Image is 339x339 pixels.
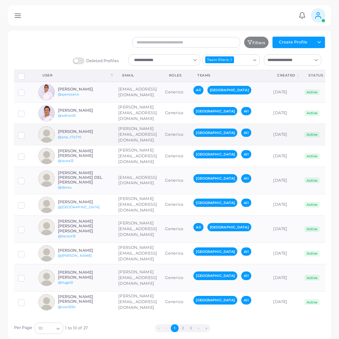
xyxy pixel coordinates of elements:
[161,215,190,243] td: Generico
[193,129,237,137] span: [GEOGRAPHIC_DATA]
[269,82,301,103] td: [DATE]
[161,194,190,215] td: Generico
[269,167,301,194] td: [DATE]
[38,245,55,261] img: avatar
[14,70,35,82] th: Row-selection
[161,167,190,194] td: Generico
[161,145,190,167] td: Generico
[304,110,320,116] span: Active
[187,324,194,332] button: Go to page 3
[58,205,100,209] a: @[GEOGRAPHIC_DATA]
[241,174,251,182] span: All
[269,102,301,124] td: [DATE]
[193,174,237,182] span: [GEOGRAPHIC_DATA]
[193,247,237,256] span: [GEOGRAPHIC_DATA]
[194,324,202,332] button: Go to next page
[205,56,234,63] div: Team filters: 1
[58,280,73,284] a: @hugo12
[114,145,161,167] td: [PERSON_NAME][EMAIL_ADDRESS][DOMAIN_NAME]
[269,145,301,167] td: [DATE]
[193,199,237,207] span: [GEOGRAPHIC_DATA]
[58,294,111,304] h6: [PERSON_NAME] [PERSON_NAME]
[114,264,161,292] td: [PERSON_NAME][EMAIL_ADDRESS][DOMAIN_NAME]
[161,291,190,312] td: Generico
[58,219,111,233] h6: [PERSON_NAME] [PERSON_NAME] [PERSON_NAME]
[304,226,320,232] span: Active
[58,234,76,238] a: @hector12
[202,324,210,332] button: Go to last page
[207,86,251,94] span: [GEOGRAPHIC_DATA]
[58,248,111,253] h6: [PERSON_NAME]
[241,199,251,207] span: All
[207,223,251,231] span: [GEOGRAPHIC_DATA]
[264,54,321,66] div: Search for option
[241,247,251,256] span: All
[114,124,161,145] td: [PERSON_NAME][EMAIL_ADDRESS][DOMAIN_NAME]
[193,86,203,94] span: All
[269,124,301,145] td: [DATE]
[132,56,191,64] input: Search for option
[38,126,55,143] img: avatar
[128,54,200,66] div: Search for option
[193,223,203,231] span: All
[58,270,111,279] h6: [PERSON_NAME] [PERSON_NAME]
[38,219,55,235] img: avatar
[304,89,320,95] span: Active
[161,102,190,124] td: Generico
[277,73,296,78] div: Created
[38,270,55,286] img: avatar
[114,243,161,264] td: [PERSON_NAME][EMAIL_ADDRESS][DOMAIN_NAME]
[161,82,190,103] td: Generico
[202,54,260,66] div: Search for option
[114,194,161,215] td: [PERSON_NAME][EMAIL_ADDRESS][DOMAIN_NAME]
[241,296,251,304] span: All
[88,324,278,332] ul: Pagination
[179,324,187,332] button: Go to page 2
[38,148,55,164] img: avatar
[193,296,237,304] span: [GEOGRAPHIC_DATA]
[38,197,55,213] img: avatar
[58,185,72,189] a: @darau
[304,132,320,138] span: Active
[122,73,153,78] div: Email
[38,325,42,332] span: 10
[58,171,111,185] h6: [PERSON_NAME] [PERSON_NAME] DEL [PERSON_NAME]
[304,177,320,183] span: Active
[269,243,301,264] td: [DATE]
[65,325,87,331] span: 1 to 10 of 27
[269,194,301,215] td: [DATE]
[161,124,190,145] td: Generico
[73,57,119,64] label: Deleted Profiles
[114,291,161,312] td: [PERSON_NAME][EMAIL_ADDRESS][DOMAIN_NAME]
[58,305,76,309] a: @ivan1234
[43,324,54,332] input: Search for option
[241,129,251,137] span: All
[269,215,301,243] td: [DATE]
[114,215,161,243] td: [PERSON_NAME][EMAIL_ADDRESS][DOMAIN_NAME]
[58,200,111,204] h6: [PERSON_NAME]
[58,149,111,158] h6: [PERSON_NAME] [PERSON_NAME]
[38,105,55,121] img: avatar
[58,87,111,92] h6: [PERSON_NAME]
[244,37,269,48] button: Filters
[35,322,63,334] div: Search for option
[265,56,312,64] input: Search for option
[308,73,323,78] div: Status
[269,291,301,312] td: [DATE]
[58,113,76,117] a: @adrian12
[304,299,320,305] span: Active
[161,264,190,292] td: Generico
[193,150,237,158] span: [GEOGRAPHIC_DATA]
[241,107,251,115] span: All
[38,84,55,100] img: avatar
[304,275,320,280] span: Active
[269,264,301,292] td: [DATE]
[304,202,320,208] span: Active
[58,159,74,163] a: @laura12
[193,107,237,115] span: [GEOGRAPHIC_DATA]
[58,129,111,134] h6: [PERSON_NAME]
[161,243,190,264] td: Generico
[114,102,161,124] td: [PERSON_NAME][EMAIL_ADDRESS][DOMAIN_NAME]
[304,153,320,159] span: Active
[169,73,182,78] div: Roles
